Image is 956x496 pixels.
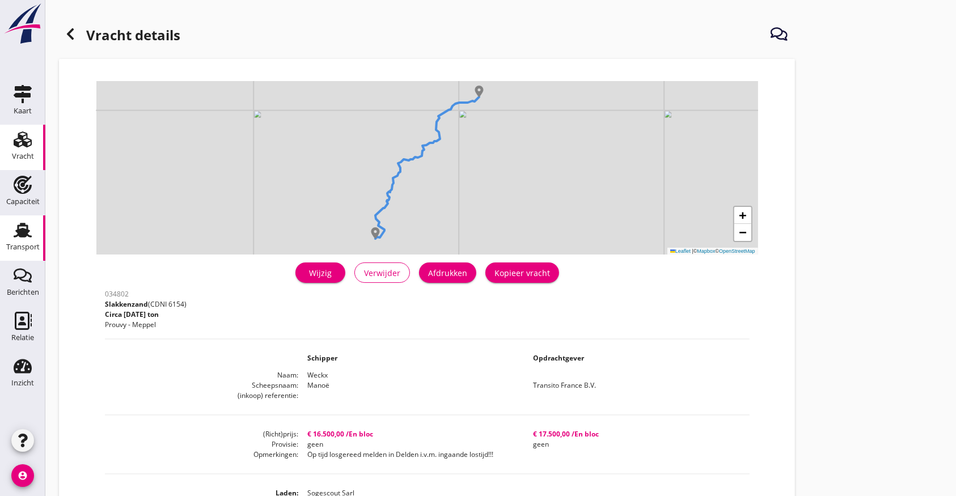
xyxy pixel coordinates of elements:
[11,464,34,487] i: account_circle
[105,391,298,401] dt: (inkoop) referentie
[304,267,336,279] div: Wijzig
[6,243,40,251] div: Transport
[370,227,381,239] img: Marker
[105,310,187,320] p: Circa [DATE] ton
[12,152,34,160] div: Vracht
[419,262,476,283] button: Afdrukken
[739,225,747,239] span: −
[697,248,715,254] a: Mapbox
[734,207,751,224] a: Zoom in
[298,370,750,380] dd: Weckx
[105,370,298,380] dt: Naam
[105,299,148,309] span: Slakkenzand
[298,439,524,450] dd: geen
[667,248,758,255] div: © ©
[7,289,39,296] div: Berichten
[524,429,750,439] dd: € 17.500,00 /En bloc
[739,208,747,222] span: +
[719,248,755,254] a: OpenStreetMap
[298,380,524,391] dd: Manoë
[473,86,485,97] img: Marker
[354,262,410,283] button: Verwijder
[105,429,298,439] dt: (Richt)prijs
[6,198,40,205] div: Capaciteit
[2,3,43,45] img: logo-small.a267ee39.svg
[298,429,524,439] dd: € 16.500,00 /En bloc
[524,439,750,450] dd: geen
[105,439,298,450] dt: Provisie
[105,299,187,310] p: (CDNI 6154)
[670,248,691,254] a: Leaflet
[364,267,400,279] div: Verwijder
[734,224,751,241] a: Zoom out
[524,380,750,391] dd: Transito France B.V.
[494,267,550,279] div: Kopieer vracht
[298,450,524,460] dd: Op tijd losgereed melden in Delden i.v.m. ingaande lostijd!!!
[105,320,187,330] p: Prouvy - Meppel
[524,353,750,363] dd: Opdrachtgever
[14,107,32,115] div: Kaart
[428,267,467,279] div: Afdrukken
[105,380,298,391] dt: Scheepsnaam
[11,379,34,387] div: Inzicht
[692,248,693,254] span: |
[11,334,34,341] div: Relatie
[59,23,180,50] h1: Vracht details
[295,262,345,283] a: Wijzig
[298,353,524,363] dd: Schipper
[105,450,298,460] dt: Opmerkingen
[485,262,559,283] button: Kopieer vracht
[105,289,129,299] span: 034802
